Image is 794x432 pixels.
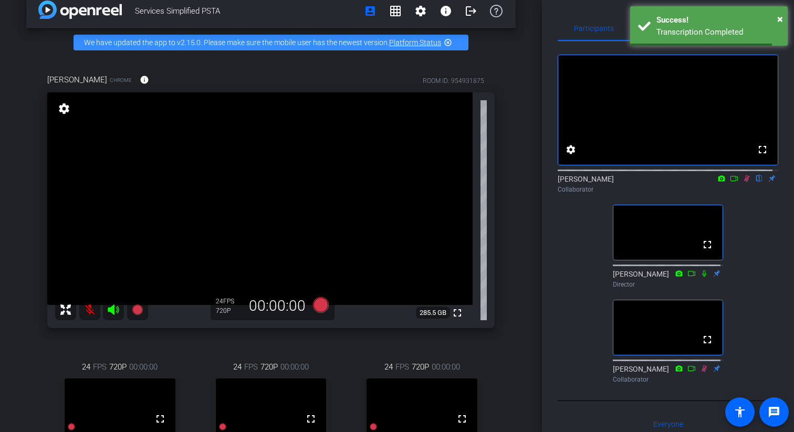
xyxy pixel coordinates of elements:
mat-icon: fullscreen [305,413,317,425]
mat-icon: fullscreen [756,143,769,156]
mat-icon: account_box [364,5,377,17]
mat-icon: message [768,406,780,418]
div: 24 [216,297,242,305]
span: 720P [412,361,429,373]
mat-icon: settings [414,5,427,17]
mat-icon: fullscreen [456,413,468,425]
mat-icon: settings [565,143,577,156]
div: Collaborator [613,375,723,384]
mat-icon: info [440,5,452,17]
span: 24 [233,361,242,373]
mat-icon: accessibility [734,406,746,418]
span: FPS [93,361,107,373]
span: [PERSON_NAME] [47,74,107,86]
span: FPS [395,361,409,373]
div: 00:00:00 [242,297,312,315]
mat-icon: info [140,75,149,85]
img: app-logo [38,1,122,19]
mat-icon: fullscreen [701,333,714,346]
div: Success! [656,14,780,26]
mat-icon: fullscreen [701,238,714,251]
span: FPS [223,298,234,305]
span: 720P [109,361,127,373]
mat-icon: fullscreen [451,307,464,319]
div: [PERSON_NAME] [613,364,723,384]
span: 720P [260,361,278,373]
mat-icon: flip [753,173,766,183]
div: [PERSON_NAME] [613,269,723,289]
span: Chrome [110,76,132,84]
span: Participants [574,25,614,32]
mat-icon: highlight_off [444,38,452,47]
div: Transcription Completed [656,26,780,38]
span: 285.5 GB [416,307,450,319]
span: 24 [82,361,90,373]
span: 24 [384,361,393,373]
mat-icon: settings [57,102,71,115]
span: 00:00:00 [129,361,158,373]
mat-icon: fullscreen [154,413,166,425]
span: 00:00:00 [280,361,309,373]
mat-icon: grid_on [389,5,402,17]
span: 00:00:00 [432,361,460,373]
a: Platform Status [389,38,441,47]
div: Director [613,280,723,289]
div: 720P [216,307,242,315]
mat-icon: logout [465,5,477,17]
span: × [777,13,783,25]
span: Services Simplified PSTA [135,1,358,22]
div: We have updated the app to v2.15.0. Please make sure the mobile user has the newest version. [74,35,468,50]
span: FPS [244,361,258,373]
button: Close [777,11,783,27]
div: Collaborator [558,185,778,194]
span: Everyone [653,420,683,428]
div: ROOM ID: 954931875 [423,76,484,86]
div: [PERSON_NAME] [558,174,778,194]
